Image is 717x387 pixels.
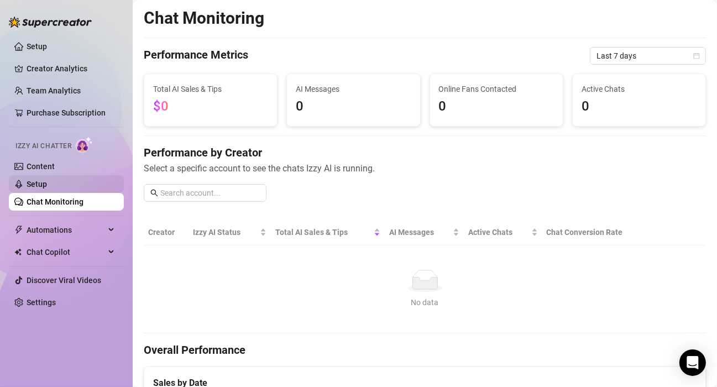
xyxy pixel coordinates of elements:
span: $0 [153,98,169,114]
a: Team Analytics [27,86,81,95]
th: AI Messages [385,219,464,245]
a: Creator Analytics [27,60,115,77]
th: Active Chats [464,219,542,245]
img: AI Chatter [76,137,93,153]
span: Active Chats [468,226,529,238]
h4: Overall Performance [144,342,706,358]
span: search [150,189,158,197]
span: 0 [439,96,554,117]
th: Total AI Sales & Tips [271,219,385,245]
h4: Performance by Creator [144,145,706,160]
a: Setup [27,180,47,189]
h4: Performance Metrics [144,47,248,65]
a: Settings [27,298,56,307]
a: Chat Monitoring [27,197,83,206]
a: Discover Viral Videos [27,276,101,285]
span: Izzy AI Chatter [15,141,71,151]
span: Chat Copilot [27,243,105,261]
span: Automations [27,221,105,239]
span: Active Chats [582,83,697,95]
th: Chat Conversion Rate [542,219,650,245]
span: 0 [296,96,411,117]
h2: Chat Monitoring [144,8,264,29]
span: calendar [693,53,700,59]
span: Online Fans Contacted [439,83,554,95]
th: Izzy AI Status [189,219,271,245]
span: Select a specific account to see the chats Izzy AI is running. [144,161,706,175]
span: Total AI Sales & Tips [275,226,371,238]
div: Open Intercom Messenger [679,349,706,376]
span: 0 [582,96,697,117]
a: Setup [27,42,47,51]
span: Last 7 days [596,48,699,64]
img: Chat Copilot [14,248,22,256]
img: logo-BBDzfeDw.svg [9,17,92,28]
div: No data [153,296,697,308]
th: Creator [144,219,189,245]
span: Izzy AI Status [193,226,258,238]
span: Total AI Sales & Tips [153,83,268,95]
input: Search account... [160,187,260,199]
a: Content [27,162,55,171]
span: AI Messages [296,83,411,95]
span: thunderbolt [14,226,23,234]
span: AI Messages [389,226,451,238]
a: Purchase Subscription [27,108,106,117]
